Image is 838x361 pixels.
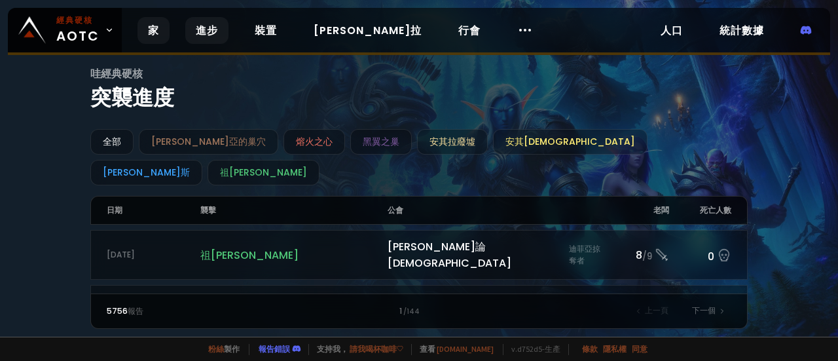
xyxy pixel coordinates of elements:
a: 人口 [650,17,693,44]
font: 黑翼之巢 [363,135,399,148]
font: 全部 [103,135,121,148]
font: 突襲進度 [90,83,174,112]
font: 老闆 [653,204,669,216]
a: 家 [137,17,170,44]
font: 下一個 [692,305,716,316]
font: v.d752d5- [511,344,545,354]
font: 144 [407,307,420,316]
font: 請我喝杯咖啡 [350,344,397,354]
font: 祖[PERSON_NAME] [220,166,307,179]
a: 統計數據 [709,17,774,44]
font: [DATE] [107,249,135,260]
font: 1 [399,305,402,316]
font: 製作 [224,344,240,354]
font: 生產 [545,344,560,354]
font: 迪菲亞掠奪者 [569,243,600,266]
a: 進步 [185,17,228,44]
a: 報告錯誤 [259,344,290,354]
font: [PERSON_NAME]拉 [314,23,422,38]
font: 安其[DEMOGRAPHIC_DATA] [505,135,635,148]
a: 行會 [448,17,491,44]
font: 9 [647,250,652,263]
a: 經典硬核AOTC [8,8,122,52]
font: 支持我， [317,344,348,354]
a: 裝置 [244,17,287,44]
font: 統計數據 [720,23,764,38]
font: 8 [636,248,642,263]
a: 同意 [632,344,647,354]
font: 經典硬核 [56,14,93,26]
font: 進步 [196,23,218,38]
font: 5756 [107,305,128,316]
font: 裝置 [255,23,277,38]
font: 公會 [388,204,403,216]
a: [DATE]安其拉廢墟[PERSON_NAME]論[DEMOGRAPHIC_DATA]迪菲亞掠奪者5/60 [90,285,748,335]
font: 哇經典硬核 [90,66,143,81]
a: [DATE]祖[PERSON_NAME][PERSON_NAME]論[DEMOGRAPHIC_DATA]迪菲亞掠奪者8/90 [90,230,748,280]
a: 粉絲 [208,344,224,354]
font: [PERSON_NAME]論[DEMOGRAPHIC_DATA] [388,239,511,271]
font: 報告 [128,305,143,316]
font: 家 [148,23,159,38]
font: AOTC [56,27,100,45]
font: 安其拉廢墟 [429,135,475,148]
font: / [642,250,647,263]
a: 條款 [582,344,598,354]
font: 查看 [420,344,435,354]
font: 人口 [661,23,683,38]
a: [PERSON_NAME]拉 [303,17,432,44]
font: 死亡人數 [700,204,731,216]
font: [PERSON_NAME]斯 [103,166,190,179]
font: 祖[PERSON_NAME] [200,248,299,263]
font: 熔火之心 [296,135,333,148]
font: 日期 [107,204,122,216]
a: 隱私權 [603,344,627,354]
font: 0 [708,249,714,264]
font: [PERSON_NAME]亞的巢穴 [151,135,266,148]
font: 上一頁 [645,305,668,316]
font: 襲擊 [200,204,216,216]
font: 行會 [458,23,481,38]
a: [DOMAIN_NAME] [437,344,494,354]
font: / [403,307,407,316]
a: 請我喝杯咖啡 [350,344,403,354]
